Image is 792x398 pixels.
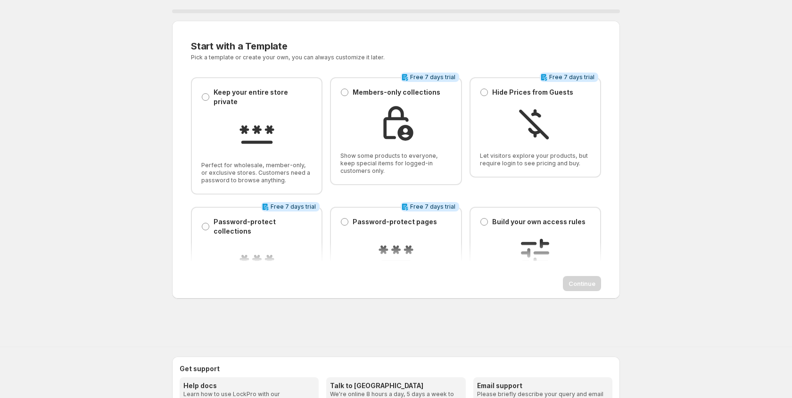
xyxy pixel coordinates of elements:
[377,234,415,272] img: Password-protect pages
[191,54,489,61] p: Pick a template or create your own, you can always customize it later.
[410,203,455,211] span: Free 7 days trial
[238,114,276,152] img: Keep your entire store private
[353,217,437,227] p: Password-protect pages
[410,73,455,81] span: Free 7 days trial
[377,105,415,142] img: Members-only collections
[238,244,276,281] img: Password-protect collections
[191,41,288,52] span: Start with a Template
[214,217,312,236] p: Password-protect collections
[180,364,612,374] h2: Get support
[516,105,554,142] img: Hide Prices from Guests
[201,162,312,184] span: Perfect for wholesale, member-only, or exclusive stores. Customers need a password to browse anyt...
[492,88,573,97] p: Hide Prices from Guests
[492,217,586,227] p: Build your own access rules
[477,381,609,390] h3: Email support
[214,88,312,106] p: Keep your entire store private
[271,203,316,211] span: Free 7 days trial
[330,381,462,390] h3: Talk to [GEOGRAPHIC_DATA]
[480,152,591,167] span: Let visitors explore your products, but require login to see pricing and buy.
[353,88,440,97] p: Members-only collections
[340,152,451,175] span: Show some products to everyone, keep special items for logged-in customers only.
[549,73,594,81] span: Free 7 days trial
[183,381,315,390] h3: Help docs
[516,234,554,272] img: Build your own access rules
